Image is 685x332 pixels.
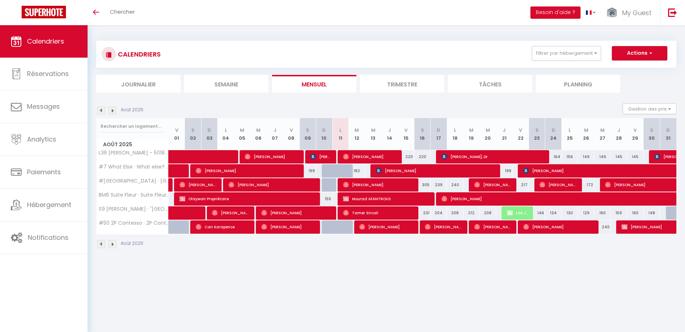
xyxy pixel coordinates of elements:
abbr: V [519,127,522,134]
abbr: L [339,127,342,134]
abbr: L [225,127,227,134]
abbr: M [355,127,359,134]
th: 01 [169,118,185,150]
div: 134 [545,206,561,220]
span: [PERSON_NAME] [359,220,413,234]
abbr: J [273,127,276,134]
span: Mourad AFANTROUS [343,192,430,206]
div: 240 [447,178,463,192]
div: 129 [578,206,594,220]
span: [PERSON_NAME] [212,206,250,220]
div: 220 [398,150,414,163]
abbr: S [191,127,195,134]
abbr: L [454,127,456,134]
span: My Guest [622,8,651,17]
div: 212 [463,206,480,220]
div: 208 [447,206,463,220]
div: 146 [529,206,545,220]
abbr: V [290,127,293,134]
th: 27 [594,118,610,150]
span: [PERSON_NAME] [343,150,397,163]
li: Journalier [96,75,181,93]
th: 20 [480,118,496,150]
abbr: M [584,127,588,134]
span: Août 2025 [97,139,168,150]
div: 160 [627,206,643,220]
span: Réservations [27,69,69,78]
th: 21 [496,118,512,150]
abbr: V [404,127,408,134]
span: #7 What Else · What else? Your own quiet terrace in [GEOGRAPHIC_DATA]. [98,164,170,170]
span: [PERSON_NAME] [343,178,413,192]
th: 16 [414,118,430,150]
h3: CALENDRIERS [116,46,161,62]
th: 14 [381,118,397,150]
th: 07 [267,118,283,150]
th: 04 [218,118,234,150]
abbr: D [208,127,211,134]
th: 30 [644,118,660,150]
div: 160 [594,206,610,220]
span: [PERSON_NAME] [179,178,217,192]
th: 15 [398,118,414,150]
th: 26 [578,118,594,150]
span: [PERSON_NAME] [474,220,512,234]
span: Chercher [110,8,135,15]
div: 199 [299,164,316,178]
abbr: D [552,127,555,134]
li: Semaine [184,75,268,93]
iframe: LiveChat chat widget [655,302,685,332]
img: Super Booking [22,6,66,18]
button: Gestion des prix [623,103,676,114]
abbr: L [569,127,571,134]
div: 199 [496,164,512,178]
abbr: M [469,127,473,134]
span: Léa JUST [507,206,529,220]
div: 148 [644,206,660,220]
th: 19 [463,118,480,150]
th: 03 [201,118,217,150]
span: [PERSON_NAME] [376,164,495,178]
abbr: D [322,127,326,134]
th: 22 [512,118,529,150]
abbr: M [600,127,605,134]
span: Calendriers [27,37,64,46]
span: [PERSON_NAME] [228,178,315,192]
div: 159 [611,206,627,220]
span: S9 [PERSON_NAME] · "[GEOGRAPHIC_DATA]" 2 pers -[GEOGRAPHIC_DATA] [98,206,170,212]
span: L36 [PERSON_NAME] - 50188972 · Vue Mer terrasse parking AC 10min Mer [98,150,170,156]
input: Rechercher un logement... [101,120,164,133]
abbr: S [306,127,309,134]
th: 06 [250,118,267,150]
div: 240 [594,220,610,234]
li: Mensuel [272,75,356,93]
div: 130 [561,206,578,220]
div: 182 [348,164,365,178]
span: Tamer Sircali [343,206,413,220]
span: Messages [27,102,60,111]
th: 18 [447,118,463,150]
div: 150 [316,192,332,206]
span: [PERSON_NAME], Dr. [441,150,544,163]
span: Analytics [27,135,56,144]
th: 25 [561,118,578,150]
span: [PERSON_NAME] [261,220,315,234]
abbr: V [633,127,637,134]
span: [PERSON_NAME] [261,206,332,220]
div: 149 [594,150,610,163]
span: [PERSON_NAME] [310,150,332,163]
div: 305 [414,178,430,192]
div: 239 [431,178,447,192]
div: 231 [414,206,430,220]
th: 24 [545,118,561,150]
li: Tâches [448,75,532,93]
div: 164 [545,150,561,163]
span: [PERSON_NAME] [196,164,298,178]
div: 145 [627,150,643,163]
th: 31 [660,118,676,150]
abbr: S [535,127,539,134]
span: [PERSON_NAME] [539,178,577,192]
div: 220 [414,150,430,163]
span: Olaywan Propriétaire [179,192,315,206]
abbr: S [650,127,653,134]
